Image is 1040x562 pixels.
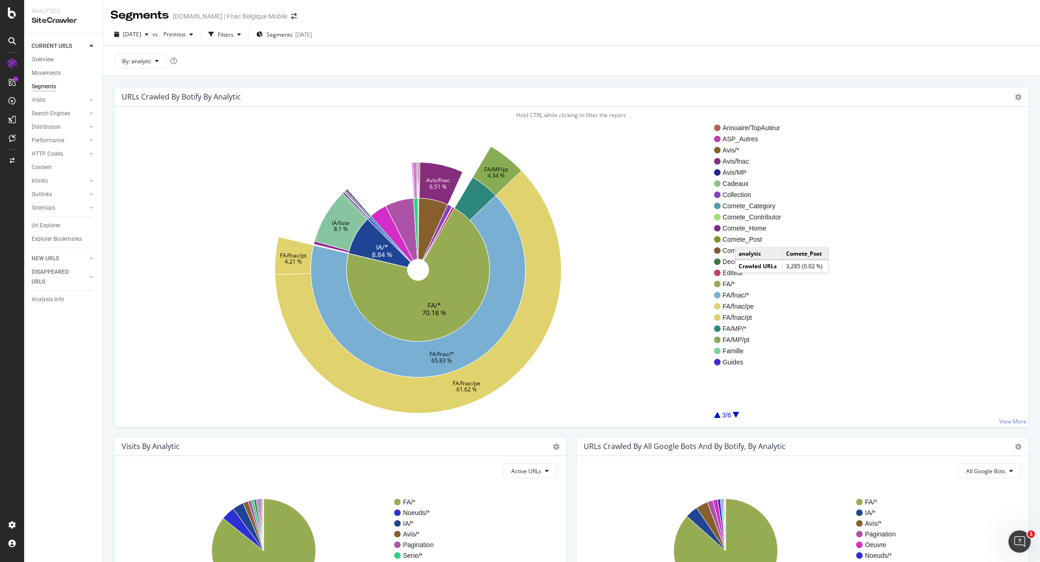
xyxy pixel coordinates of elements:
span: FA/MP/* [722,324,781,333]
span: By: analytic [122,57,151,65]
text: FA/MP/pt [484,165,508,173]
span: Avis/MP [722,168,781,177]
a: Explorer Bookmarks [32,234,96,244]
span: All Google Bots [966,467,1006,475]
span: Guides [722,357,781,367]
span: Comete_Home [722,224,781,233]
div: Sitemaps [32,203,55,213]
span: ASP_Autres [722,134,781,144]
span: Annuaire/TopAuteur [722,123,781,132]
i: Options [1015,94,1021,100]
div: DISAPPEARED URLS [32,267,78,287]
text: 4.21 % [285,258,302,265]
div: CURRENT URLS [32,41,72,51]
text: Oeuvre [865,541,886,549]
div: Url Explorer [32,221,60,231]
text: FA/fnac/pe [453,379,481,387]
span: FA/MP/pt [722,335,781,344]
div: Segments [110,7,169,23]
text: 8.1 % [334,225,348,233]
div: Overview [32,55,54,65]
text: Pagination [403,541,434,549]
div: Movements [32,68,61,78]
a: View More [999,417,1027,425]
text: 4.34 % [487,172,505,179]
text: 61.62 % [456,385,477,393]
a: Url Explorer [32,221,96,231]
a: Outlinks [32,190,87,199]
div: Filters [218,31,234,39]
div: Content [32,163,52,172]
a: HTTP Codes [32,149,87,159]
a: Segments [32,82,96,92]
text: Pagination [865,530,896,538]
a: DISAPPEARED URLS [32,267,87,287]
a: Inlinks [32,176,87,186]
text: 65.83 % [431,356,452,364]
div: SiteCrawler [32,15,95,26]
text: Serie/* [403,552,423,559]
h4: URLs Crawled by All Google Bots and by Botify, by analytic [584,440,786,453]
span: vs [152,30,160,38]
div: Search Engines [32,109,70,119]
span: Avis/* [722,145,781,155]
a: Content [32,163,96,172]
span: Collection [722,190,781,199]
h4: Visits by analytic [122,440,180,453]
span: Avis/fnac [722,157,781,166]
span: Decoration [722,257,781,266]
button: By: analytic [114,53,167,68]
a: Performance [32,136,87,145]
span: Comete_Post [722,235,781,244]
span: Active URLs [511,467,541,475]
span: 2025 Aug. 1st [123,30,141,38]
a: Sitemaps [32,203,87,213]
text: Avis/* [865,520,882,527]
div: Analytics [32,7,95,15]
button: [DATE] [110,27,152,42]
a: Analysis Info [32,295,96,304]
div: Analysis Info [32,295,64,304]
a: Overview [32,55,96,65]
td: 3,285 (0.02 %) [783,260,828,272]
td: analytic [735,248,783,260]
button: All Google Bots [958,463,1021,478]
a: Distribution [32,122,87,132]
a: Search Engines [32,109,87,119]
span: Famille [722,346,781,356]
i: Options [553,443,559,450]
div: Explorer Bookmarks [32,234,82,244]
span: Comete_Category [722,201,781,211]
button: Previous [160,27,197,42]
button: Filters [205,27,245,42]
text: IA/liste [332,219,350,227]
text: Noeuds/* [865,552,892,559]
span: 1 [1027,530,1035,538]
span: FA/fnac/* [722,291,781,300]
div: HTTP Codes [32,149,63,159]
iframe: Intercom live chat [1008,530,1031,553]
span: Cadeaux [722,179,781,188]
div: Inlinks [32,176,48,186]
span: Previous [160,30,186,38]
text: Avis/fnac [426,176,450,184]
a: NEW URLS [32,254,87,264]
i: Options [1015,443,1021,450]
div: Visits [32,95,45,105]
span: Editeur [722,268,781,278]
div: [DOMAIN_NAME] | Fnac Belgique Mobile [173,12,287,21]
text: 6.51 % [429,182,447,190]
span: FA/fnac/pt [722,313,781,322]
span: Comete_Tag [722,246,781,255]
div: NEW URLS [32,254,59,264]
div: arrow-right-arrow-left [291,13,297,20]
a: CURRENT URLS [32,41,87,51]
div: Distribution [32,122,61,132]
text: Noeuds/* [403,509,430,516]
button: Active URLs [503,463,557,478]
div: Performance [32,136,64,145]
span: Segments [266,31,292,39]
h4: URLs Crawled By Botify By analytic [122,91,241,103]
div: Outlinks [32,190,52,199]
text: FA/fnac/* [429,350,454,358]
